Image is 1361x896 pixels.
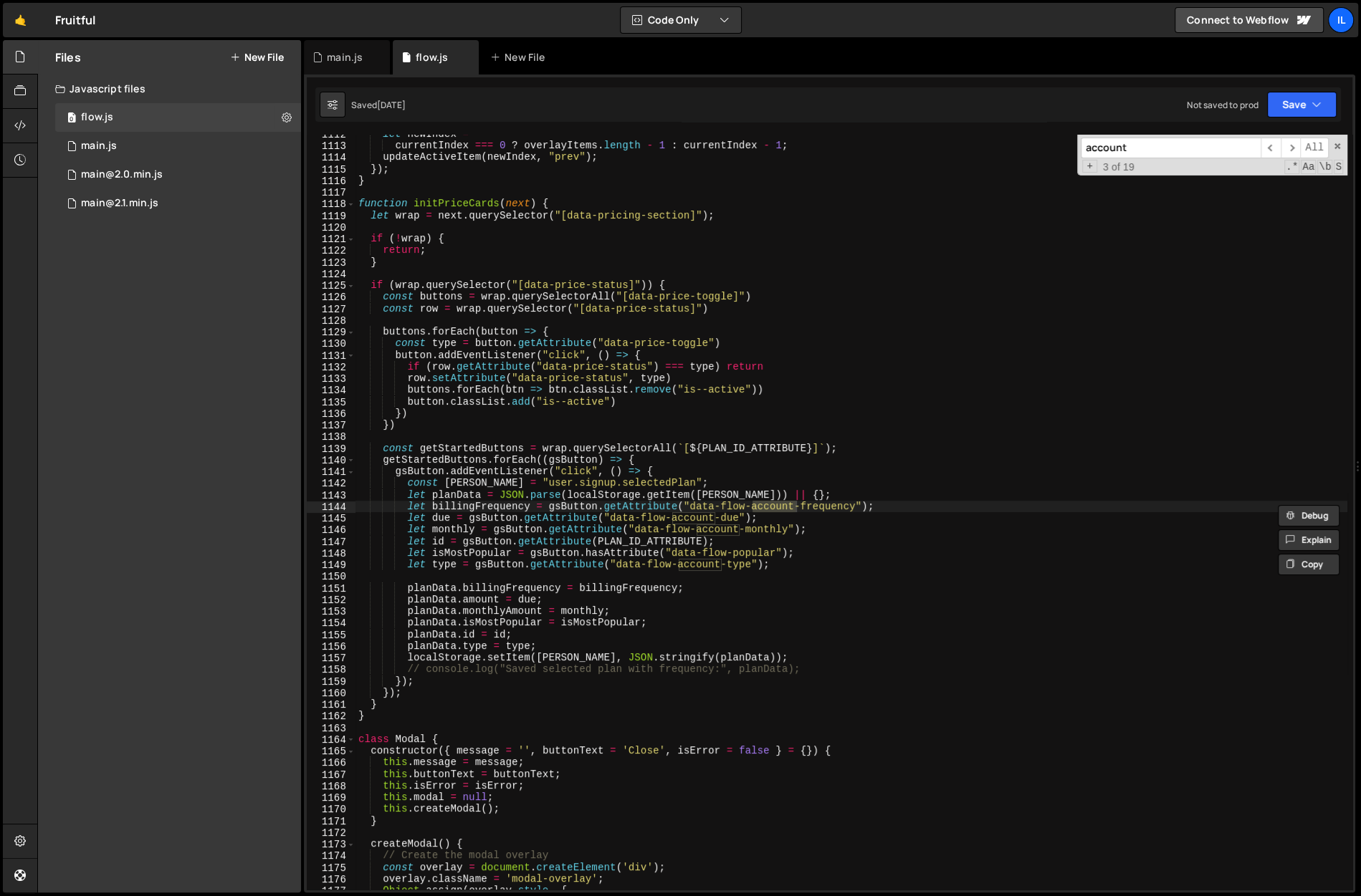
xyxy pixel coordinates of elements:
button: Debug [1278,505,1339,526]
span: RegExp Search [1284,160,1299,174]
div: 1152 [307,594,355,606]
div: 1115 [307,164,355,175]
div: main@2.1.min.js [81,197,158,210]
input: Search for [1081,138,1261,158]
span: ​ [1281,138,1301,158]
div: 1170 [307,804,355,815]
div: 1131 [307,350,355,362]
div: 1114 [307,152,355,163]
div: 1171 [307,816,355,827]
div: 1132 [307,362,355,373]
div: 1141 [307,466,355,478]
div: 1165 [307,746,355,757]
div: 12077/30059.js [55,160,301,189]
div: 12077/31244.js [55,189,301,218]
span: Toggle Replace mode [1082,160,1097,173]
div: 1118 [307,198,355,210]
a: Connect to Webflow [1175,7,1324,33]
div: main.js [327,50,363,64]
div: 1151 [307,583,355,594]
span: Search In Selection [1334,160,1343,174]
div: 1146 [307,524,355,536]
div: 1128 [307,315,355,327]
div: 1125 [307,280,355,292]
div: 1135 [307,397,355,408]
div: 1161 [307,699,355,710]
button: Code Only [621,7,741,33]
div: 1112 [307,129,355,140]
div: 1121 [307,233,355,245]
div: 1175 [307,862,355,874]
div: 1129 [307,327,355,338]
div: 1116 [307,175,355,187]
div: 1169 [307,792,355,804]
div: 1167 [307,769,355,781]
div: Not saved to prod [1187,99,1259,111]
span: 0 [67,113,76,125]
div: 1156 [307,641,355,652]
div: 1153 [307,606,355,617]
div: 1142 [307,478,355,489]
div: 1143 [307,490,355,501]
h2: Files [55,49,81,65]
div: 1123 [307,257,355,269]
div: 1176 [307,874,355,885]
div: 1133 [307,373,355,385]
div: 1119 [307,211,355,222]
button: Copy [1278,554,1339,575]
div: 1139 [307,443,355,455]
div: 1138 [307,431,355,443]
div: 1158 [307,664,355,675]
div: 1122 [307,245,355,256]
div: 1140 [307,455,355,466]
div: 1126 [307,292,355,303]
div: 1124 [307,269,355,280]
span: Alt-Enter [1300,138,1329,158]
div: New File [490,50,550,64]
div: 1157 [307,652,355,664]
button: Save [1267,92,1337,117]
div: 1127 [307,304,355,315]
a: Il [1328,7,1354,33]
div: 1172 [307,827,355,839]
div: Fruitful [55,11,95,29]
div: 1168 [307,781,355,792]
div: 12077/28919.js [55,132,301,160]
div: 1149 [307,559,355,571]
div: 1120 [307,222,355,233]
div: [DATE] [377,99,406,111]
div: 1137 [307,420,355,431]
div: main.js [81,140,117,153]
div: 1162 [307,710,355,722]
button: Explain [1278,529,1339,551]
div: 1166 [307,757,355,769]
div: 1148 [307,548,355,559]
div: Javascript files [38,74,301,103]
div: 1163 [307,723,355,734]
div: 1174 [307,850,355,862]
div: 1130 [307,338,355,350]
div: Saved [351,99,406,111]
span: CaseSensitive Search [1301,160,1316,174]
div: flow.js [416,50,448,64]
a: 🤙 [3,3,38,37]
div: 1150 [307,571,355,582]
div: 12077/32195.js [55,103,301,132]
div: 1136 [307,408,355,420]
div: 1113 [307,140,355,152]
div: 1173 [307,839,355,850]
div: 1159 [307,676,355,688]
div: 1160 [307,688,355,699]
span: ​ [1261,138,1281,158]
div: 1155 [307,630,355,641]
span: Whole Word Search [1317,160,1332,174]
div: 1117 [307,187,355,198]
span: 3 of 19 [1097,161,1140,173]
button: New File [230,52,284,63]
div: 1154 [307,617,355,629]
div: 1134 [307,385,355,396]
div: 1164 [307,734,355,746]
div: 1147 [307,536,355,548]
div: main@2.0.min.js [81,168,163,181]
